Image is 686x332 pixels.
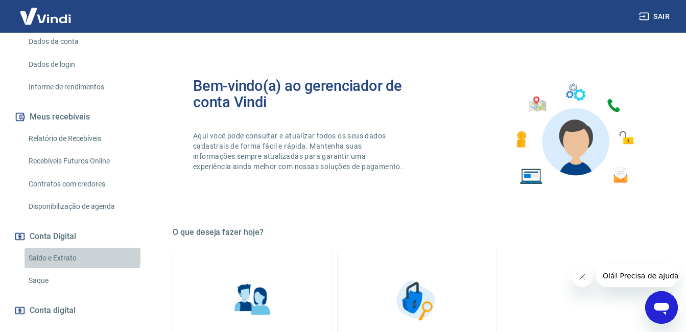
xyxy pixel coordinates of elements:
a: Disponibilização de agenda [25,196,140,217]
img: Segurança [391,275,442,326]
button: Sair [637,7,674,26]
span: Olá! Precisa de ajuda? [6,7,86,15]
a: Saldo e Extrato [25,248,140,269]
iframe: Botão para abrir a janela de mensagens [645,291,678,324]
span: Conta digital [30,303,76,318]
button: Meus recebíveis [12,106,140,128]
p: Aqui você pode consultar e atualizar todos os seus dados cadastrais de forma fácil e rápida. Mant... [193,131,405,172]
iframe: Mensagem da empresa [597,265,678,287]
a: Informe de rendimentos [25,77,140,98]
a: Contratos com credores [25,174,140,195]
h5: O que deseja fazer hoje? [173,227,661,238]
a: Dados da conta [25,31,140,52]
a: Dados de login [25,54,140,75]
img: Imagem de um avatar masculino com diversos icones exemplificando as funcionalidades do gerenciado... [507,78,641,191]
img: Vindi [12,1,79,32]
a: Relatório de Recebíveis [25,128,140,149]
a: Conta digital [12,299,140,322]
img: Informações pessoais [227,275,278,326]
button: Conta Digital [12,225,140,248]
h2: Bem-vindo(a) ao gerenciador de conta Vindi [193,78,417,110]
a: Saque [25,270,140,291]
a: Recebíveis Futuros Online [25,151,140,172]
iframe: Fechar mensagem [572,267,593,287]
